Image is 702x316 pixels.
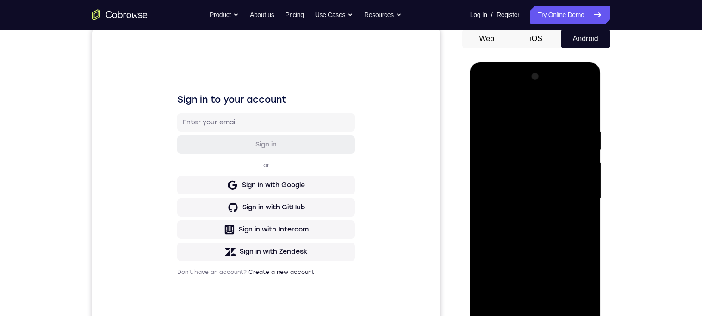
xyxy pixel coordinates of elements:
span: / [491,9,493,20]
button: Sign in with GitHub [85,169,263,187]
a: Go to the home page [92,9,148,20]
a: Create a new account [156,239,222,246]
p: Don't have an account? [85,239,263,246]
a: Pricing [285,6,304,24]
button: Sign in with Zendesk [85,213,263,231]
button: Sign in with Google [85,146,263,165]
div: Sign in with Google [150,151,213,160]
div: Sign in with GitHub [150,173,213,182]
button: Android [561,30,610,48]
a: Try Online Demo [530,6,610,24]
button: Sign in with Intercom [85,191,263,209]
p: or [169,132,179,140]
a: Register [497,6,519,24]
button: Product [210,6,239,24]
a: Log In [470,6,487,24]
button: iOS [511,30,561,48]
div: Sign in with Zendesk [148,218,216,227]
a: About us [250,6,274,24]
button: Resources [364,6,402,24]
div: Sign in with Intercom [147,195,217,205]
button: Use Cases [315,6,353,24]
button: Web [462,30,512,48]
